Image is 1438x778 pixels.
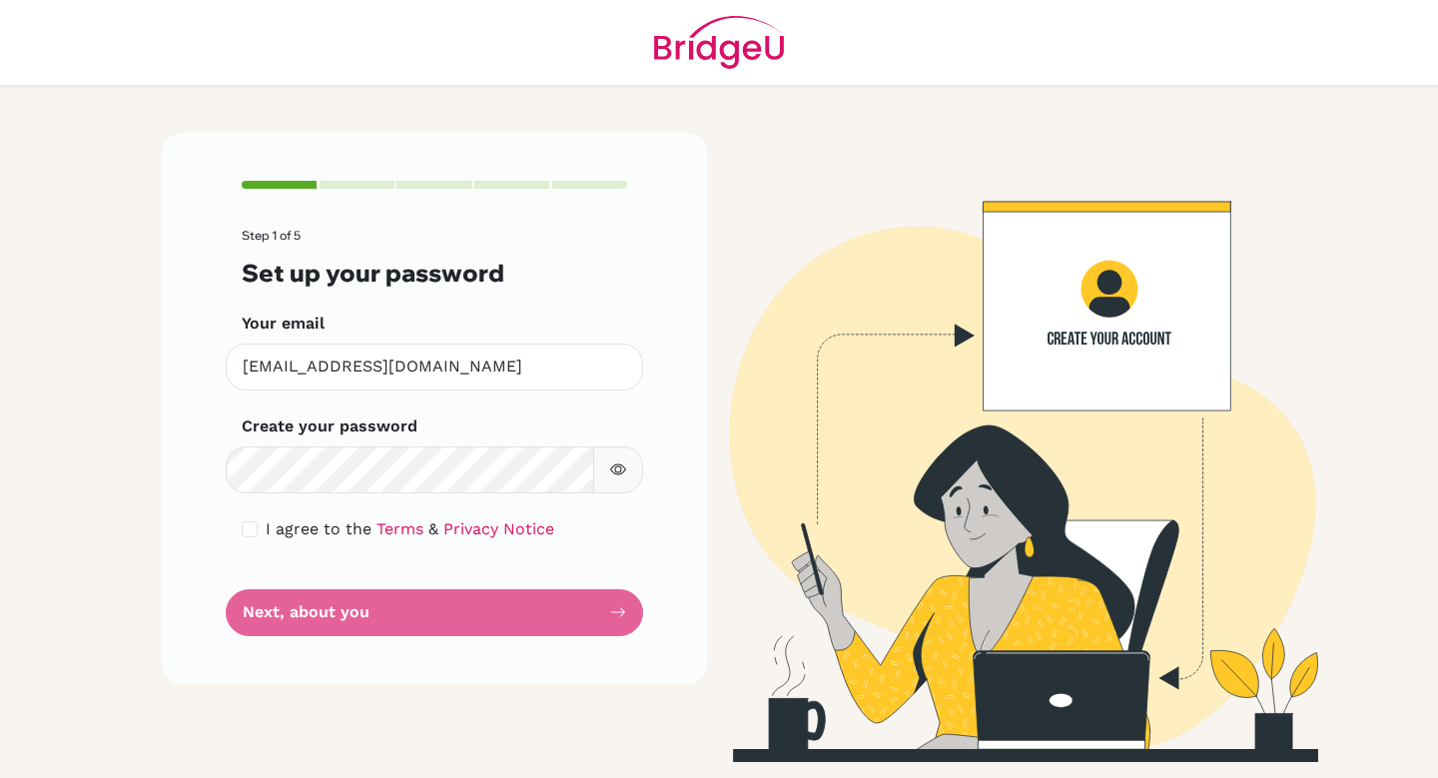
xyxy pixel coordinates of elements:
h3: Set up your password [242,259,627,288]
label: Your email [242,312,325,336]
span: & [428,519,438,538]
a: Privacy Notice [443,519,554,538]
input: Insert your email* [226,344,643,390]
span: Step 1 of 5 [242,228,301,243]
span: I agree to the [266,519,371,538]
a: Terms [376,519,423,538]
label: Create your password [242,414,417,438]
